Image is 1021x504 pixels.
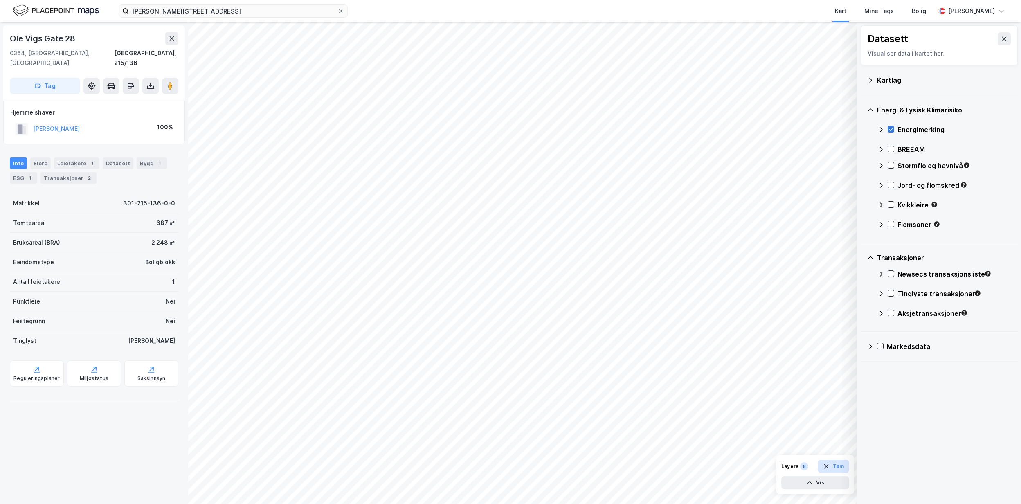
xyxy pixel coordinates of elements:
[137,157,167,169] div: Bygg
[10,172,37,184] div: ESG
[980,465,1021,504] div: Kontrollprogram for chat
[114,48,178,68] div: [GEOGRAPHIC_DATA], 215/136
[868,49,1011,59] div: Visualiser data i kartet her.
[13,277,60,287] div: Antall leietakere
[984,270,992,277] div: Tooltip anchor
[912,6,926,16] div: Bolig
[13,316,45,326] div: Festegrunn
[887,342,1011,351] div: Markedsdata
[897,200,1011,210] div: Kvikkleire
[88,159,96,167] div: 1
[974,290,981,297] div: Tooltip anchor
[897,220,1011,229] div: Flomsoner
[137,375,166,382] div: Saksinnsyn
[868,32,908,45] div: Datasett
[172,277,175,287] div: 1
[151,238,175,248] div: 2 248 ㎡
[10,32,77,45] div: Ole Vigs Gate 28
[781,476,849,489] button: Vis
[13,198,40,208] div: Matrikkel
[13,297,40,306] div: Punktleie
[963,162,970,169] div: Tooltip anchor
[129,5,337,17] input: Søk på adresse, matrikkel, gårdeiere, leietakere eller personer
[123,198,175,208] div: 301-215-136-0-0
[166,297,175,306] div: Nei
[13,218,46,228] div: Tomteareal
[960,181,967,189] div: Tooltip anchor
[864,6,894,16] div: Mine Tags
[103,157,133,169] div: Datasett
[781,463,798,470] div: Layers
[157,122,173,132] div: 100%
[13,336,36,346] div: Tinglyst
[30,157,51,169] div: Eiere
[835,6,846,16] div: Kart
[145,257,175,267] div: Boligblokk
[877,75,1011,85] div: Kartlag
[933,220,940,228] div: Tooltip anchor
[931,201,938,208] div: Tooltip anchor
[166,316,175,326] div: Nei
[897,161,1011,171] div: Stormflo og havnivå
[980,465,1021,504] iframe: Chat Widget
[897,269,1011,279] div: Newsecs transaksjonsliste
[948,6,995,16] div: [PERSON_NAME]
[897,144,1011,154] div: BREEAM
[877,105,1011,115] div: Energi & Fysisk Klimarisiko
[818,460,849,473] button: Tøm
[10,48,114,68] div: 0364, [GEOGRAPHIC_DATA], [GEOGRAPHIC_DATA]
[10,78,80,94] button: Tag
[960,309,968,317] div: Tooltip anchor
[897,125,1011,135] div: Energimerking
[13,375,60,382] div: Reguleringsplaner
[13,238,60,248] div: Bruksareal (BRA)
[897,289,1011,299] div: Tinglyste transaksjoner
[897,308,1011,318] div: Aksjetransaksjoner
[13,4,99,18] img: logo.f888ab2527a4732fd821a326f86c7f29.svg
[10,108,178,117] div: Hjemmelshaver
[13,257,54,267] div: Eiendomstype
[80,375,108,382] div: Miljøstatus
[54,157,99,169] div: Leietakere
[40,172,97,184] div: Transaksjoner
[10,157,27,169] div: Info
[897,180,1011,190] div: Jord- og flomskred
[800,462,808,470] div: 8
[156,218,175,228] div: 687 ㎡
[26,174,34,182] div: 1
[877,253,1011,263] div: Transaksjoner
[155,159,164,167] div: 1
[128,336,175,346] div: [PERSON_NAME]
[85,174,93,182] div: 2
